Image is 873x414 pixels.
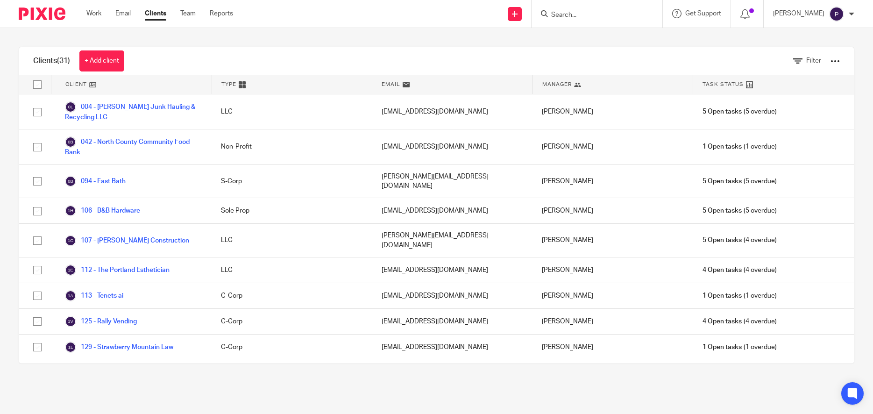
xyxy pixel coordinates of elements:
[65,235,189,246] a: 107 - [PERSON_NAME] Construction
[65,290,123,301] a: 113 - Tenets ai
[65,136,202,157] a: 042 - North County Community Food Bank
[372,198,533,223] div: [EMAIL_ADDRESS][DOMAIN_NAME]
[180,9,196,18] a: Team
[806,57,821,64] span: Filter
[372,283,533,308] div: [EMAIL_ADDRESS][DOMAIN_NAME]
[703,206,776,215] span: (5 overdue)
[212,94,372,129] div: LLC
[703,80,744,88] span: Task Status
[65,176,76,187] img: svg%3E
[65,235,76,246] img: svg%3E
[372,335,533,360] div: [EMAIL_ADDRESS][DOMAIN_NAME]
[703,343,776,352] span: (1 overdue)
[372,224,533,257] div: [PERSON_NAME][EMAIL_ADDRESS][DOMAIN_NAME]
[703,236,742,245] span: 5 Open tasks
[532,335,693,360] div: [PERSON_NAME]
[65,264,170,276] a: 112 - The Portland Esthetician
[703,317,742,326] span: 4 Open tasks
[57,57,70,64] span: (31)
[65,136,76,148] img: svg%3E
[703,177,776,186] span: (5 overdue)
[65,80,87,88] span: Client
[212,335,372,360] div: C-Corp
[372,165,533,198] div: [PERSON_NAME][EMAIL_ADDRESS][DOMAIN_NAME]
[212,309,372,334] div: C-Corp
[65,101,202,122] a: 004 - [PERSON_NAME] Junk Hauling & Recycling LLC
[19,7,65,20] img: Pixie
[703,107,742,116] span: 5 Open tasks
[532,360,693,393] div: [PERSON_NAME]
[212,224,372,257] div: LLC
[703,142,742,151] span: 1 Open tasks
[212,257,372,283] div: LLC
[65,342,173,353] a: 129 - Strawberry Mountain Law
[532,198,693,223] div: [PERSON_NAME]
[210,9,233,18] a: Reports
[703,236,776,245] span: (4 overdue)
[212,360,372,393] div: C-Corp
[65,205,76,216] img: svg%3E
[65,316,137,327] a: 125 - Rally Vending
[212,283,372,308] div: C-Corp
[65,316,76,327] img: svg%3E
[703,317,776,326] span: (4 overdue)
[86,9,101,18] a: Work
[532,94,693,129] div: [PERSON_NAME]
[703,291,742,300] span: 1 Open tasks
[532,257,693,283] div: [PERSON_NAME]
[550,11,634,20] input: Search
[703,265,742,275] span: 4 Open tasks
[372,257,533,283] div: [EMAIL_ADDRESS][DOMAIN_NAME]
[212,198,372,223] div: Sole Prop
[532,309,693,334] div: [PERSON_NAME]
[703,291,776,300] span: (1 overdue)
[703,177,742,186] span: 5 Open tasks
[532,283,693,308] div: [PERSON_NAME]
[372,129,533,164] div: [EMAIL_ADDRESS][DOMAIN_NAME]
[65,342,76,353] img: svg%3E
[212,165,372,198] div: S-Corp
[703,265,776,275] span: (4 overdue)
[703,142,776,151] span: (1 overdue)
[212,129,372,164] div: Non-Profit
[65,290,76,301] img: svg%3E
[28,76,46,93] input: Select all
[79,50,124,71] a: + Add client
[372,94,533,129] div: [EMAIL_ADDRESS][DOMAIN_NAME]
[829,7,844,21] img: svg%3E
[65,176,126,187] a: 094 - Fast Bath
[382,80,400,88] span: Email
[33,56,70,66] h1: Clients
[372,309,533,334] div: [EMAIL_ADDRESS][DOMAIN_NAME]
[542,80,572,88] span: Manager
[65,205,140,216] a: 106 - B&B Hardware
[532,129,693,164] div: [PERSON_NAME]
[532,165,693,198] div: [PERSON_NAME]
[115,9,131,18] a: Email
[773,9,824,18] p: [PERSON_NAME]
[532,224,693,257] div: [PERSON_NAME]
[65,264,76,276] img: svg%3E
[703,206,742,215] span: 5 Open tasks
[145,9,166,18] a: Clients
[703,343,742,352] span: 1 Open tasks
[65,101,76,113] img: svg%3E
[685,10,721,17] span: Get Support
[372,360,533,393] div: [PERSON_NAME][EMAIL_ADDRESS][DOMAIN_NAME]
[703,107,776,116] span: (5 overdue)
[221,80,236,88] span: Type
